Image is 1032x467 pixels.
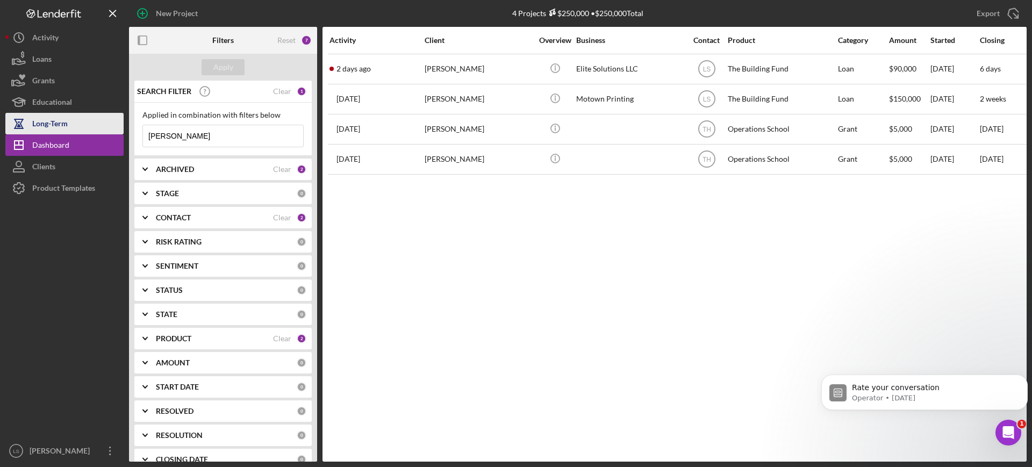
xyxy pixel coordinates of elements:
time: [DATE] [980,154,1004,163]
div: Product [728,36,835,45]
b: SEARCH FILTER [137,87,191,96]
b: SENTIMENT [156,262,198,270]
time: 2025-10-13 17:10 [336,64,371,73]
time: 2 weeks [980,94,1006,103]
div: The Building Fund [728,85,835,113]
div: Client [425,36,532,45]
div: Overview [535,36,575,45]
div: [DATE] [930,145,979,174]
div: [DATE] [930,115,979,143]
div: Reset [277,36,296,45]
div: [PERSON_NAME] [27,440,97,464]
div: Long-Term [32,113,68,137]
time: [DATE] [980,124,1004,133]
div: 0 [297,285,306,295]
button: Long-Term [5,113,124,134]
button: Loans [5,48,124,70]
div: [PERSON_NAME] [425,85,532,113]
div: Export [977,3,1000,24]
b: AMOUNT [156,358,190,367]
div: Motown Printing [576,85,684,113]
text: LS [13,448,19,454]
div: Clear [273,87,291,96]
div: Applied in combination with filters below [142,111,304,119]
div: $250,000 [546,9,589,18]
time: 2024-10-01 18:34 [336,125,360,133]
text: LS [703,66,711,73]
button: Clients [5,156,124,177]
text: LS [703,96,711,103]
div: Started [930,36,979,45]
div: Clients [32,156,55,180]
button: Export [966,3,1027,24]
div: [PERSON_NAME] [425,55,532,83]
b: CONTACT [156,213,191,222]
span: $90,000 [889,64,916,73]
div: [DATE] [930,55,979,83]
button: LS[PERSON_NAME] [5,440,124,462]
div: New Project [156,3,198,24]
b: STATE [156,310,177,319]
button: Educational [5,91,124,113]
div: The Building Fund [728,55,835,83]
div: Clear [273,334,291,343]
b: Filters [212,36,234,45]
div: 0 [297,261,306,271]
text: TH [703,156,711,163]
button: Dashboard [5,134,124,156]
div: 0 [297,406,306,416]
div: Grants [32,70,55,94]
div: 0 [297,358,306,368]
div: Contact [686,36,727,45]
b: RESOLUTION [156,431,203,440]
div: Operations School [728,145,835,174]
div: Grant [838,145,888,174]
time: 2025-07-02 12:50 [336,95,360,103]
b: ARCHIVED [156,165,194,174]
div: 0 [297,189,306,198]
div: 0 [297,382,306,392]
b: RISK RATING [156,238,202,246]
text: TH [703,126,711,133]
div: 1 [297,87,306,96]
b: START DATE [156,383,199,391]
div: 4 Projects • $250,000 Total [512,9,643,18]
b: RESOLVED [156,407,193,415]
button: Grants [5,70,124,91]
time: 2024-10-16 17:22 [336,155,360,163]
span: 1 [1017,420,1026,428]
b: STATUS [156,286,183,294]
div: Dashboard [32,134,69,159]
div: 2 [297,334,306,343]
button: Apply [202,59,245,75]
div: 0 [297,455,306,464]
button: Product Templates [5,177,124,199]
div: 0 [297,310,306,319]
div: Category [838,36,888,45]
div: 2 [297,213,306,222]
div: Loan [838,55,888,83]
div: Activity [32,27,59,51]
div: Loans [32,48,52,73]
span: $5,000 [889,124,912,133]
div: 0 [297,237,306,247]
button: Activity [5,27,124,48]
div: Clear [273,213,291,222]
button: New Project [129,3,209,24]
div: Loan [838,85,888,113]
div: Business [576,36,684,45]
div: Amount [889,36,929,45]
div: Operations School [728,115,835,143]
div: [DATE] [930,85,979,113]
div: Clear [273,165,291,174]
